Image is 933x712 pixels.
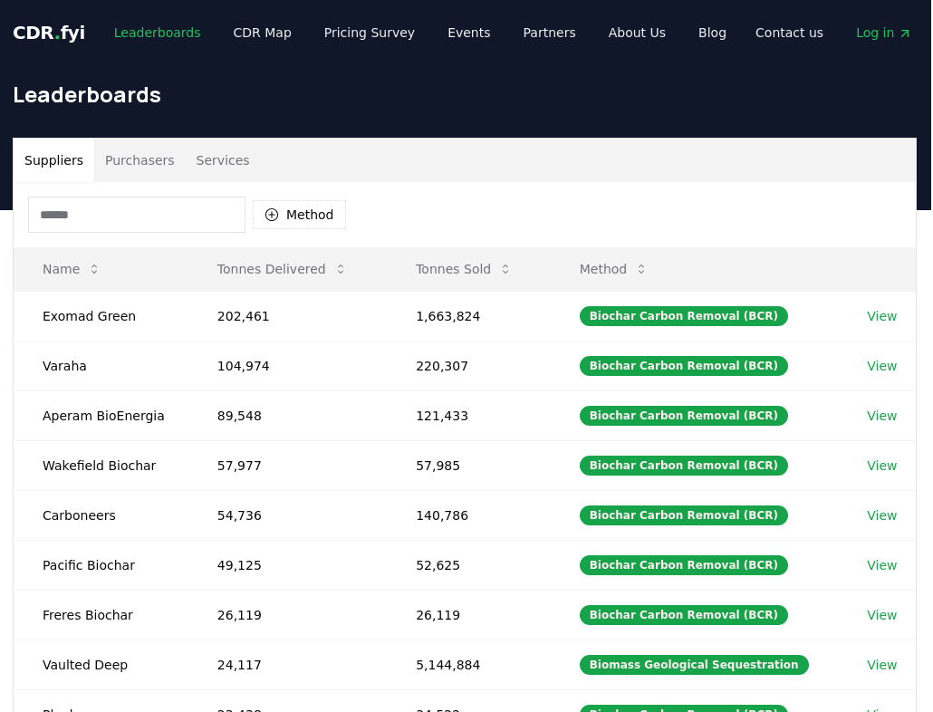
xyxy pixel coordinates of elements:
[253,200,346,229] button: Method
[580,356,788,376] div: Biochar Carbon Removal (BCR)
[387,291,551,341] td: 1,663,824
[867,407,897,425] a: View
[867,357,897,375] a: View
[188,390,387,440] td: 89,548
[13,20,85,45] a: CDR.fyi
[741,16,838,49] a: Contact us
[401,251,527,287] button: Tonnes Sold
[387,490,551,540] td: 140,786
[580,655,809,675] div: Biomass Geological Sequestration
[565,251,664,287] button: Method
[14,540,188,590] td: Pacific Biochar
[94,139,186,182] button: Purchasers
[100,16,741,49] nav: Main
[28,251,116,287] button: Name
[580,456,788,476] div: Biochar Carbon Removal (BCR)
[867,457,897,475] a: View
[188,640,387,689] td: 24,117
[580,605,788,625] div: Biochar Carbon Removal (BCR)
[188,490,387,540] td: 54,736
[387,590,551,640] td: 26,119
[14,390,188,440] td: Aperam BioEnergia
[867,307,897,325] a: View
[188,341,387,390] td: 104,974
[310,16,429,49] a: Pricing Survey
[594,16,680,49] a: About Us
[387,341,551,390] td: 220,307
[867,556,897,574] a: View
[433,16,505,49] a: Events
[13,22,85,43] span: CDR fyi
[13,80,917,109] h1: Leaderboards
[14,291,188,341] td: Exomad Green
[867,606,897,624] a: View
[188,590,387,640] td: 26,119
[14,440,188,490] td: Wakefield Biochar
[188,440,387,490] td: 57,977
[842,16,927,49] a: Log in
[509,16,591,49] a: Partners
[580,406,788,426] div: Biochar Carbon Removal (BCR)
[188,540,387,590] td: 49,125
[741,16,927,49] nav: Main
[14,590,188,640] td: Freres Biochar
[14,341,188,390] td: Varaha
[14,139,94,182] button: Suppliers
[387,640,551,689] td: 5,144,884
[14,640,188,689] td: Vaulted Deep
[54,22,61,43] span: .
[387,390,551,440] td: 121,433
[867,506,897,524] a: View
[14,490,188,540] td: Carboneers
[684,16,741,49] a: Blog
[100,16,216,49] a: Leaderboards
[867,656,897,674] a: View
[219,16,306,49] a: CDR Map
[186,139,261,182] button: Services
[580,306,788,326] div: Biochar Carbon Removal (BCR)
[580,555,788,575] div: Biochar Carbon Removal (BCR)
[387,540,551,590] td: 52,625
[580,505,788,525] div: Biochar Carbon Removal (BCR)
[387,440,551,490] td: 57,985
[203,251,362,287] button: Tonnes Delivered
[188,291,387,341] td: 202,461
[856,24,912,42] span: Log in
